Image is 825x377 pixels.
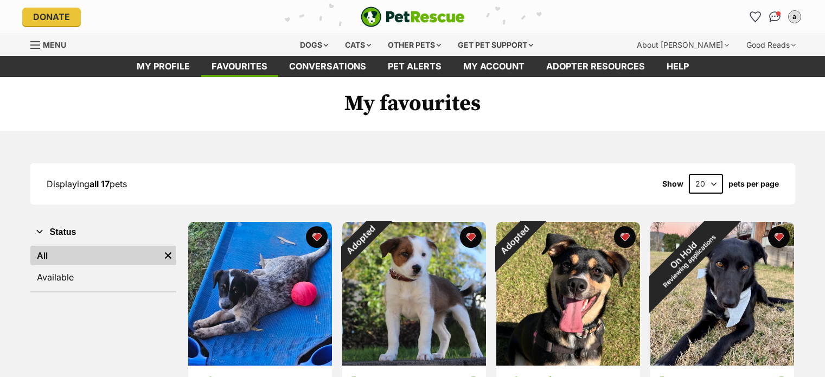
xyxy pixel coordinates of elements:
[380,34,449,56] div: Other pets
[342,357,486,368] a: Adopted
[377,56,452,77] a: Pet alerts
[789,11,800,22] div: a
[629,34,737,56] div: About [PERSON_NAME]
[614,226,636,248] button: favourite
[30,246,160,265] a: All
[361,7,465,27] img: logo-e224e6f780fb5917bec1dbf3a21bbac754714ae5b6737aabdf751b685950b380.svg
[278,56,377,77] a: conversations
[739,34,803,56] div: Good Reads
[188,222,332,366] img: Bluey
[747,8,803,25] ul: Account quick links
[662,180,683,188] span: Show
[766,8,784,25] a: Conversations
[30,244,176,291] div: Status
[292,34,336,56] div: Dogs
[728,180,779,188] label: pets per page
[30,267,176,287] a: Available
[650,357,794,368] a: On HoldReviewing applications
[768,226,790,248] button: favourite
[89,178,110,189] strong: all 17
[201,56,278,77] a: Favourites
[661,233,717,289] span: Reviewing applications
[337,34,379,56] div: Cats
[496,222,640,366] img: Shanti
[626,198,746,318] div: On Hold
[747,8,764,25] a: Favourites
[126,56,201,77] a: My profile
[460,226,482,248] button: favourite
[450,34,541,56] div: Get pet support
[47,178,127,189] span: Displaying pets
[30,225,176,239] button: Status
[650,222,794,366] img: Freda
[160,246,176,265] a: Remove filter
[361,7,465,27] a: PetRescue
[452,56,535,77] a: My account
[30,34,74,54] a: Menu
[496,357,640,368] a: Adopted
[342,222,486,366] img: Womble
[786,8,803,25] button: My account
[306,226,328,248] button: favourite
[656,56,700,77] a: Help
[535,56,656,77] a: Adopter resources
[769,11,781,22] img: chat-41dd97257d64d25036548639549fe6c8038ab92f7586957e7f3b1b290dea8141.svg
[482,208,546,272] div: Adopted
[328,208,392,272] div: Adopted
[22,8,81,26] a: Donate
[43,40,66,49] span: Menu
